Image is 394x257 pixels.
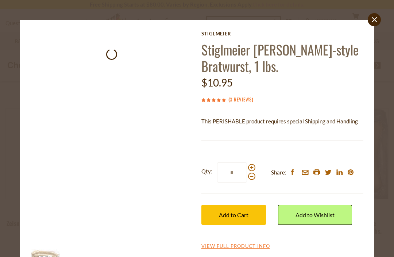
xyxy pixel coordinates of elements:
li: We will ship this product in heat-protective packaging and ice. [208,131,363,141]
span: Share: [271,168,286,177]
span: Add to Cart [219,211,248,218]
a: View Full Product Info [201,243,270,250]
span: ( ) [228,96,253,103]
p: This PERISHABLE product requires special Shipping and Handling [201,117,363,126]
input: Qty: [217,162,247,183]
a: Add to Wishlist [278,205,352,225]
span: $10.95 [201,76,233,89]
a: 3 Reviews [230,96,252,104]
strong: Qty: [201,167,212,176]
a: Stiglmeier [PERSON_NAME]-style Bratwurst, 1 lbs. [201,40,359,76]
button: Add to Cart [201,205,266,225]
a: Stiglmeier [201,31,363,37]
